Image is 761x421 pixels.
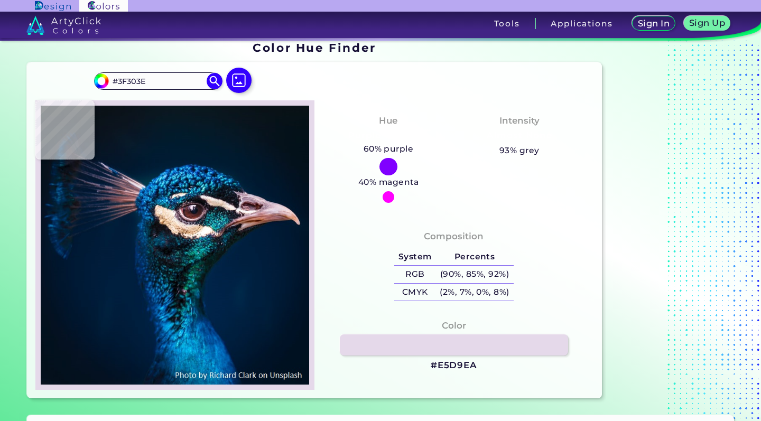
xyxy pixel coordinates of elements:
[394,284,435,301] h5: CMYK
[424,229,484,244] h4: Composition
[354,175,423,189] h5: 40% magenta
[379,113,397,128] h4: Hue
[436,248,514,266] h5: Percents
[691,19,723,27] h5: Sign Up
[226,68,252,93] img: icon picture
[482,129,556,142] h3: Almost None
[551,20,612,27] h3: Applications
[344,129,433,142] h3: Purple-Magenta
[436,266,514,283] h5: (90%, 85%, 92%)
[359,142,417,156] h5: 60% purple
[436,284,514,301] h5: (2%, 7%, 0%, 8%)
[41,106,309,385] img: img_pavlin.jpg
[639,20,669,27] h5: Sign In
[499,144,540,157] h5: 93% grey
[253,40,376,55] h1: Color Hue Finder
[686,17,728,30] a: Sign Up
[394,266,435,283] h5: RGB
[442,318,466,333] h4: Color
[494,20,520,27] h3: Tools
[35,1,70,11] img: ArtyClick Design logo
[634,17,673,30] a: Sign In
[109,74,207,88] input: type color..
[431,359,477,372] h3: #E5D9EA
[26,16,101,35] img: logo_artyclick_colors_white.svg
[499,113,540,128] h4: Intensity
[207,73,222,89] img: icon search
[394,248,435,266] h5: System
